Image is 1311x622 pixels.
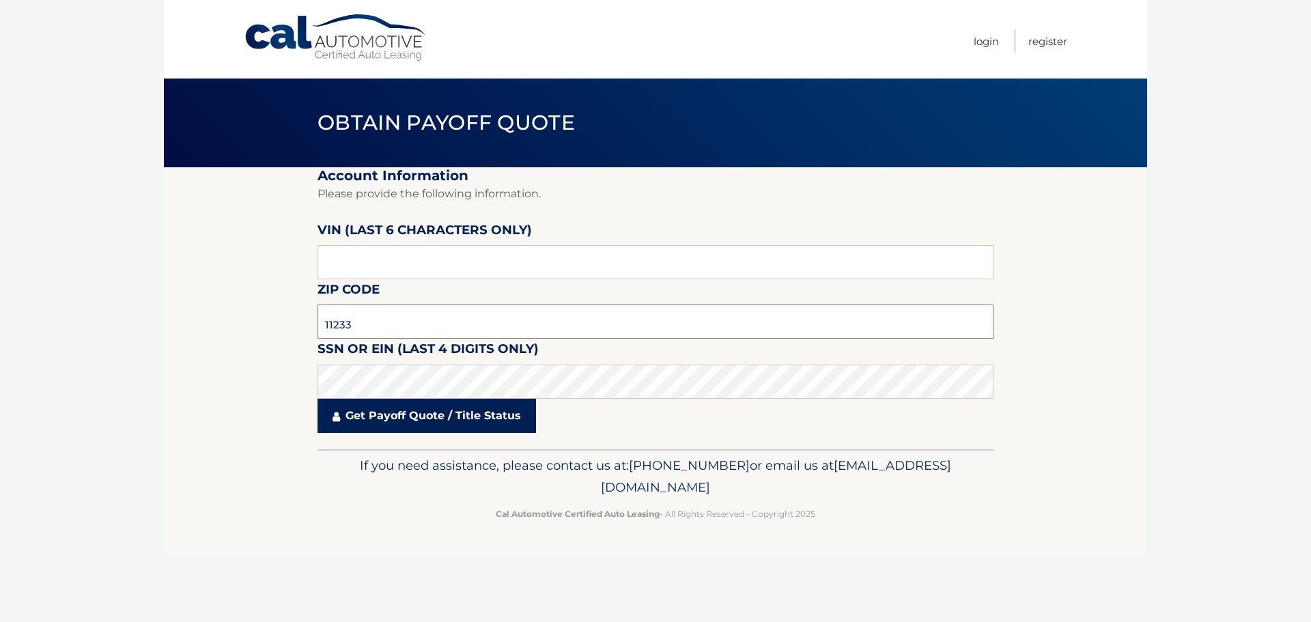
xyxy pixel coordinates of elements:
[318,220,532,245] label: VIN (last 6 characters only)
[318,110,575,135] span: Obtain Payoff Quote
[629,457,750,473] span: [PHONE_NUMBER]
[318,167,993,184] h2: Account Information
[318,399,536,433] a: Get Payoff Quote / Title Status
[496,509,660,519] strong: Cal Automotive Certified Auto Leasing
[244,14,428,62] a: Cal Automotive
[326,455,985,498] p: If you need assistance, please contact us at: or email us at
[1028,30,1067,53] a: Register
[974,30,999,53] a: Login
[318,339,539,364] label: SSN or EIN (last 4 digits only)
[326,507,985,521] p: - All Rights Reserved - Copyright 2025
[318,184,993,203] p: Please provide the following information.
[318,279,380,305] label: Zip Code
